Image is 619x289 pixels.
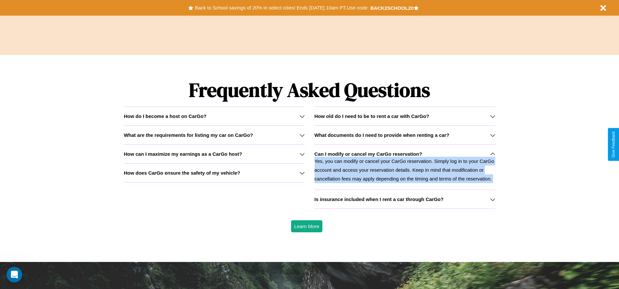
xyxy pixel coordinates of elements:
h3: How does CarGo ensure the safety of my vehicle? [124,170,240,176]
h3: What are the requirements for listing my car on CarGo? [124,132,253,138]
iframe: Intercom live chat [7,267,22,282]
h3: How old do I need to be to rent a car with CarGo? [315,113,429,119]
h3: How can I maximize my earnings as a CarGo host? [124,151,242,157]
b: BACK2SCHOOL20 [370,5,414,11]
h3: Is insurance included when I rent a car through CarGo? [315,196,444,202]
p: Yes, you can modify or cancel your CarGo reservation. Simply log in to your CarGo account and acc... [315,157,495,183]
h3: Can I modify or cancel my CarGo reservation? [315,151,422,157]
h3: How do I become a host on CarGo? [124,113,206,119]
button: Back to School savings of 20% in select cities! Ends [DATE] 10am PT.Use code: [193,3,370,12]
div: Give Feedback [611,131,616,158]
h1: Frequently Asked Questions [124,73,495,107]
h3: What documents do I need to provide when renting a car? [315,132,449,138]
button: Learn More [291,220,323,232]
